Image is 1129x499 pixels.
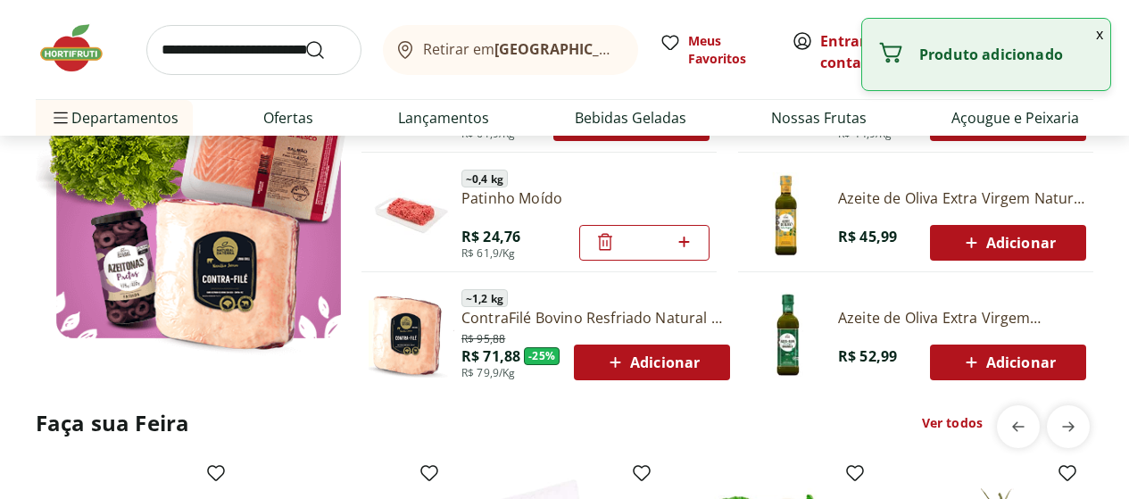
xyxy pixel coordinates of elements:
[820,31,918,72] a: Criar conta
[688,32,770,68] span: Meus Favoritos
[930,225,1086,261] button: Adicionar
[771,107,867,129] a: Nossas Frutas
[50,96,178,139] span: Departamentos
[820,31,866,51] a: Entrar
[960,232,1056,254] span: Adicionar
[919,46,1096,63] p: Produto adicionado
[461,346,520,366] span: R$ 71,88
[423,41,620,57] span: Retirar em
[461,246,516,261] span: R$ 61,9/Kg
[997,405,1040,448] button: previous
[383,25,638,75] button: Retirar em[GEOGRAPHIC_DATA]/[GEOGRAPHIC_DATA]
[398,107,489,129] a: Lançamentos
[922,414,983,432] a: Ver todos
[951,107,1079,129] a: Açougue e Peixaria
[574,345,730,380] button: Adicionar
[263,107,313,129] a: Ofertas
[838,346,897,366] span: R$ 52,99
[960,352,1056,373] span: Adicionar
[50,96,71,139] button: Menu
[36,409,189,437] h2: Faça sua Feira
[461,227,520,246] span: R$ 24,76
[304,39,347,61] button: Submit Search
[838,227,897,246] span: R$ 45,99
[1089,19,1110,49] button: Fechar notificação
[146,25,361,75] input: search
[660,32,770,68] a: Meus Favoritos
[494,39,795,59] b: [GEOGRAPHIC_DATA]/[GEOGRAPHIC_DATA]
[930,345,1086,380] button: Adicionar
[461,170,508,187] span: ~ 0,4 kg
[461,289,508,307] span: ~ 1,2 kg
[820,30,900,73] span: ou
[461,329,505,346] span: R$ 95,88
[838,188,1086,208] a: Azeite de Oliva Extra Virgem Natural Da Terra 500ml
[461,188,710,208] a: Patinho Moído
[745,172,831,258] img: Azeite de Oliva Extra Virgem Natural da Terra 500ml
[604,352,700,373] span: Adicionar
[461,366,516,380] span: R$ 79,9/Kg
[838,308,1086,328] a: Azeite de Oliva Extra Virgem Orgânico Natural da Terra 500ml
[36,21,125,75] img: Hortifruti
[524,347,560,365] span: - 25 %
[1047,405,1090,448] button: next
[575,107,686,129] a: Bebidas Geladas
[745,292,831,378] img: Azeite de Oliva Extra Virgem Orgânico Natural da Terra 500ml
[369,172,454,258] img: Patinho Moído
[461,308,730,328] a: ContraFilé Bovino Resfriado Natural Da Terra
